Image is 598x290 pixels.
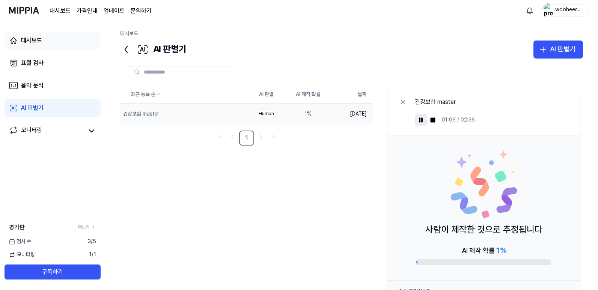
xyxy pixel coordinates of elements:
[415,98,475,107] div: 건강보험 master
[525,6,534,15] img: 알림
[120,30,138,36] a: 대시보드
[9,238,31,245] span: 검사 수
[544,3,553,18] img: profile
[442,116,475,124] div: 01:06 / 02:36
[21,36,42,45] div: 대시보드
[550,44,575,55] div: AI 판별기
[425,222,542,237] p: 사람이 제작한 것으로 추정됩니다
[9,223,25,232] span: 평가판
[21,59,44,68] div: 표절 검사
[120,131,373,146] nav: pagination
[21,81,44,90] div: 음악 분석
[21,104,44,113] div: AI 판별기
[227,132,238,142] a: Go to previous page
[5,77,101,95] a: 음악 분석
[77,6,98,15] a: 가격안내
[123,110,159,118] div: 건강보험 master
[104,6,125,15] a: 업데이트
[329,86,373,104] th: 날짜
[87,238,96,245] span: 3 / 5
[555,6,584,14] div: wooheecheon
[462,244,506,256] div: AI 제작 확률
[215,132,226,142] a: Go to first page
[293,110,323,118] div: 1 %
[496,246,506,255] span: 1 %
[120,41,187,59] div: AI 판별기
[9,251,35,258] span: 모니터링
[245,86,287,104] th: AI 판별
[131,6,152,15] a: 문의하기
[89,251,96,258] span: 1 / 1
[50,6,71,15] a: 대시보드
[5,32,101,50] a: 대시보드
[268,132,278,142] a: Go to last page
[533,41,583,59] button: AI 판별기
[256,132,266,142] a: Go to next page
[450,150,518,218] img: Human
[239,131,254,146] a: 1
[21,126,42,136] div: 모니터링
[78,224,96,230] a: 더보기
[9,126,84,136] a: 모니터링
[5,54,101,72] a: 표절 검사
[5,99,101,117] a: AI 판별기
[287,86,329,104] th: AI 제작 확률
[256,110,277,118] div: Human
[5,264,101,279] button: 구독하기
[329,104,373,125] td: [DATE]
[541,4,589,17] button: profilewooheecheon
